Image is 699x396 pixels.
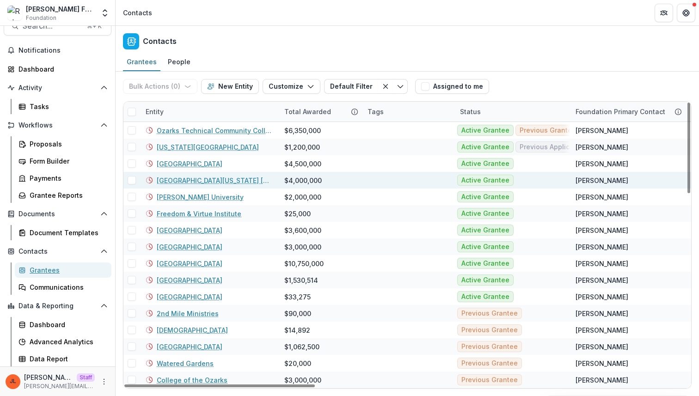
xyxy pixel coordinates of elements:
[23,22,81,30] span: Search...
[4,118,111,133] button: Open Workflows
[362,102,454,122] div: Tags
[15,225,111,240] a: Document Templates
[454,107,486,116] div: Status
[520,143,580,151] span: Previous Applicant
[284,242,321,252] div: $3,000,000
[18,210,97,218] span: Documents
[18,248,97,256] span: Contacts
[576,375,628,385] div: [PERSON_NAME]
[284,142,320,152] div: $1,200,000
[30,282,104,292] div: Communications
[18,64,104,74] div: Dashboard
[30,102,104,111] div: Tasks
[279,102,362,122] div: Total Awarded
[4,299,111,313] button: Open Data & Reporting
[461,326,518,334] span: Previous Grantee
[461,343,518,351] span: Previous Grantee
[7,6,22,20] img: Robert W Plaster Foundation Data Sandbox
[284,259,324,268] div: $10,750,000
[30,139,104,149] div: Proposals
[263,79,320,94] button: Customize
[157,242,222,252] a: [GEOGRAPHIC_DATA]
[4,207,111,221] button: Open Documents
[123,55,160,68] div: Grantees
[570,102,686,122] div: Foundation Primary Contact
[284,342,319,352] div: $1,062,500
[123,8,152,18] div: Contacts
[15,317,111,332] a: Dashboard
[576,275,628,285] div: [PERSON_NAME]
[4,17,111,36] button: Search...
[30,354,104,364] div: Data Report
[157,275,222,285] a: [GEOGRAPHIC_DATA]
[157,142,259,152] a: [US_STATE][GEOGRAPHIC_DATA]
[15,171,111,186] a: Payments
[284,176,322,185] div: $4,000,000
[461,143,509,151] span: Active Grantee
[157,225,222,235] a: [GEOGRAPHIC_DATA]
[520,127,576,134] span: Previous Grantee
[284,225,321,235] div: $3,600,000
[30,173,104,183] div: Payments
[140,102,279,122] div: Entity
[157,192,244,202] a: [PERSON_NAME] University
[454,102,570,122] div: Status
[4,80,111,95] button: Open Activity
[30,156,104,166] div: Form Builder
[461,177,509,184] span: Active Grantee
[18,47,108,55] span: Notifications
[98,376,110,387] button: More
[279,107,337,116] div: Total Awarded
[570,107,671,116] div: Foundation Primary Contact
[164,53,194,71] a: People
[157,342,222,352] a: [GEOGRAPHIC_DATA]
[284,209,311,219] div: $25,000
[15,136,111,152] a: Proposals
[576,309,628,318] div: [PERSON_NAME]
[85,21,104,31] div: ⌘ + K
[157,359,214,368] a: Watered Gardens
[10,378,16,384] div: Jeanne Locker
[4,61,111,77] a: Dashboard
[18,84,97,92] span: Activity
[157,292,222,302] a: [GEOGRAPHIC_DATA]
[576,292,628,302] div: [PERSON_NAME]
[157,259,222,268] a: [GEOGRAPHIC_DATA]
[201,79,259,94] button: New Entity
[576,225,628,235] div: [PERSON_NAME]
[677,4,695,22] button: Get Help
[24,382,95,390] p: [PERSON_NAME][EMAIL_ADDRESS][DOMAIN_NAME]
[18,302,97,310] span: Data & Reporting
[30,190,104,200] div: Grantee Reports
[15,334,111,349] a: Advanced Analytics
[576,209,628,219] div: [PERSON_NAME]
[461,127,509,134] span: Active Grantee
[98,4,111,22] button: Open entity switcher
[26,14,56,22] span: Foundation
[157,176,273,185] a: [GEOGRAPHIC_DATA][US_STATE] [US_STATE] City Foundation
[30,265,104,275] div: Grantees
[15,280,111,295] a: Communications
[324,79,378,94] button: Default Filter
[143,37,177,46] h2: Contacts
[4,244,111,259] button: Open Contacts
[576,159,628,169] div: [PERSON_NAME]
[30,320,104,329] div: Dashboard
[26,4,95,14] div: [PERSON_NAME] Foundation Data Sandbox
[15,99,111,114] a: Tasks
[576,325,628,335] div: [PERSON_NAME]
[461,210,509,218] span: Active Grantee
[4,43,111,58] button: Notifications
[576,126,628,135] div: [PERSON_NAME]
[378,79,393,94] button: Clear filter
[157,325,228,335] a: [DEMOGRAPHIC_DATA]
[157,159,222,169] a: [GEOGRAPHIC_DATA]
[461,376,518,384] span: Previous Grantee
[18,122,97,129] span: Workflows
[461,226,509,234] span: Active Grantee
[362,107,389,116] div: Tags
